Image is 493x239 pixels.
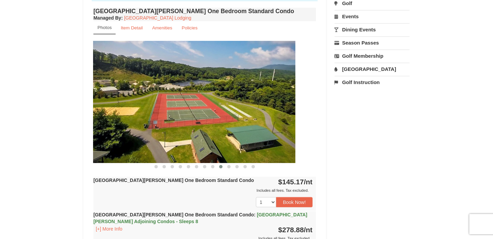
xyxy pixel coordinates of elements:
[93,225,125,233] button: [+] More Info
[93,187,313,194] div: Includes all fees. Tax excluded.
[278,226,304,234] span: $278.88
[335,10,410,23] a: Events
[304,226,313,234] span: /nt
[335,63,410,75] a: [GEOGRAPHIC_DATA]
[254,212,256,217] span: :
[304,178,313,186] span: /nt
[93,212,307,224] strong: [GEOGRAPHIC_DATA][PERSON_NAME] One Bedroom Standard Condo
[278,178,313,186] strong: $145.17
[152,25,172,30] small: Amenities
[93,15,121,21] span: Managed By
[335,50,410,62] a: Golf Membership
[335,36,410,49] a: Season Passes
[177,21,202,34] a: Policies
[335,23,410,36] a: Dining Events
[182,25,198,30] small: Policies
[148,21,177,34] a: Amenities
[93,178,254,183] strong: [GEOGRAPHIC_DATA][PERSON_NAME] One Bedroom Standard Condo
[121,25,143,30] small: Item Detail
[97,25,112,30] small: Photos
[73,41,295,163] img: 18876286-197-8dd7dae4.jpg
[93,21,116,34] a: Photos
[93,15,123,21] strong: :
[276,197,313,207] button: Book Now!
[335,76,410,88] a: Golf Instruction
[124,15,191,21] a: [GEOGRAPHIC_DATA] Lodging
[93,8,316,15] h4: [GEOGRAPHIC_DATA][PERSON_NAME] One Bedroom Standard Condo
[116,21,147,34] a: Item Detail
